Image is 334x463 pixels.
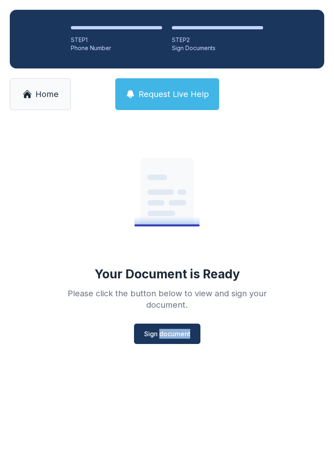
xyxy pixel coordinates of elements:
div: STEP 1 [71,36,162,44]
span: Home [35,88,59,100]
div: Sign Documents [172,44,263,52]
div: Please click the button below to view and sign your document. [50,288,284,311]
div: Phone Number [71,44,162,52]
div: Your Document is Ready [94,267,240,281]
div: STEP 2 [172,36,263,44]
span: Sign document [144,329,190,339]
span: Request Live Help [138,88,209,100]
